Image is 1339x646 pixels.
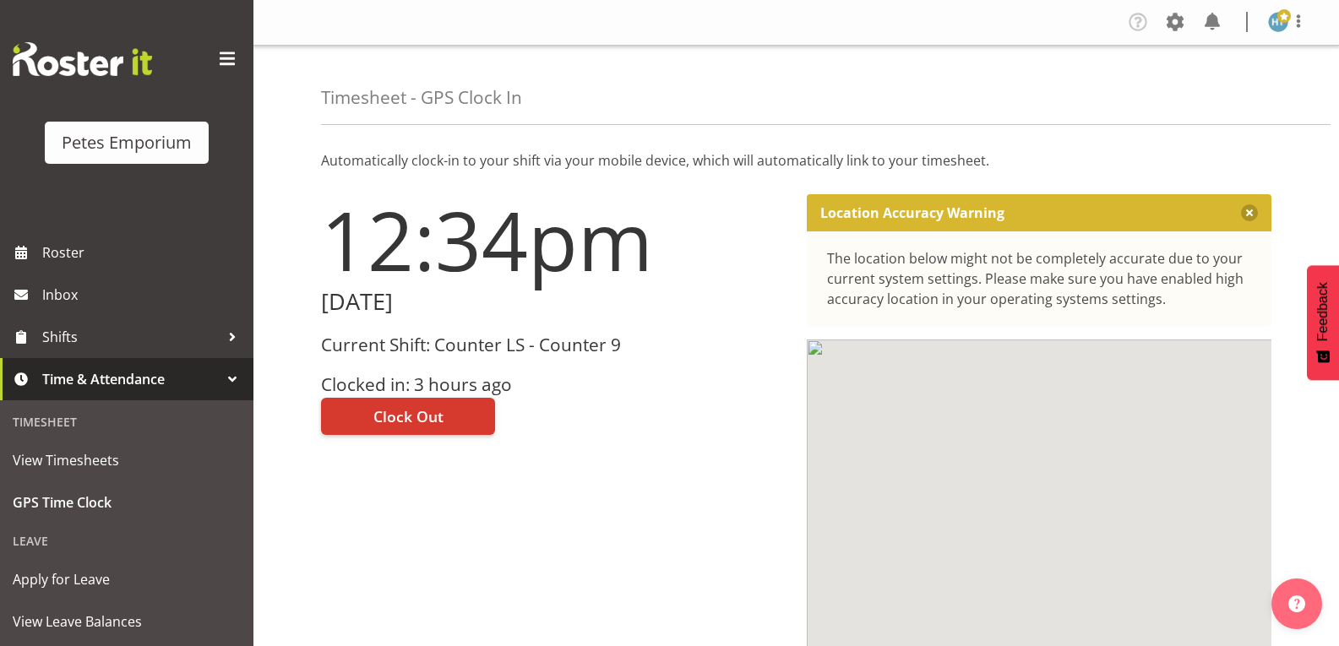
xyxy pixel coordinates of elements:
[4,404,249,439] div: Timesheet
[13,609,241,634] span: View Leave Balances
[321,194,787,285] h1: 12:34pm
[4,558,249,600] a: Apply for Leave
[42,282,245,307] span: Inbox
[321,150,1271,171] p: Automatically clock-in to your shift via your mobile device, which will automatically link to you...
[1288,595,1305,612] img: help-xxl-2.png
[321,398,495,435] button: Clock Out
[4,600,249,643] a: View Leave Balances
[13,42,152,76] img: Rosterit website logo
[42,366,220,392] span: Time & Attendance
[321,375,787,394] h3: Clocked in: 3 hours ago
[1241,204,1258,221] button: Close message
[820,204,1004,221] p: Location Accuracy Warning
[42,240,245,265] span: Roster
[1307,265,1339,380] button: Feedback - Show survey
[4,481,249,524] a: GPS Time Clock
[1268,12,1288,32] img: helena-tomlin701.jpg
[827,248,1252,309] div: The location below might not be completely accurate due to your current system settings. Please m...
[62,130,192,155] div: Petes Emporium
[321,289,787,315] h2: [DATE]
[13,490,241,515] span: GPS Time Clock
[1315,282,1331,341] span: Feedback
[42,324,220,350] span: Shifts
[13,567,241,592] span: Apply for Leave
[373,405,444,427] span: Clock Out
[13,448,241,473] span: View Timesheets
[321,88,522,107] h4: Timesheet - GPS Clock In
[321,335,787,355] h3: Current Shift: Counter LS - Counter 9
[4,524,249,558] div: Leave
[4,439,249,481] a: View Timesheets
